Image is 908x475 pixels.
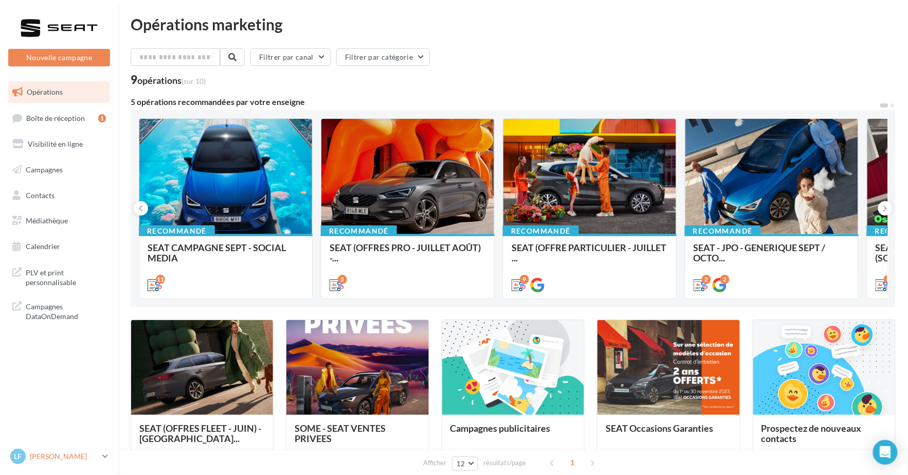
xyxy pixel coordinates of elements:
button: Nouvelle campagne [8,49,110,66]
span: Prospectez de nouveaux contacts [761,423,862,444]
span: 12 [457,460,465,468]
div: 2 [702,275,711,284]
span: Boîte de réception [26,113,85,122]
div: Recommandé [321,225,397,237]
span: résultats/page [484,458,526,468]
a: Contacts [6,185,112,206]
span: SEAT CAMPAGNE SEPT - SOCIAL MEDIA [148,242,286,263]
button: Filtrer par canal [250,48,331,66]
a: Campagnes [6,159,112,181]
span: Afficher [423,458,446,468]
a: PLV et print personnalisable [6,261,112,292]
span: SEAT (OFFRES FLEET - JUIN) - [GEOGRAPHIC_DATA]... [139,423,261,444]
a: Boîte de réception1 [6,107,112,129]
span: SEAT (OFFRE PARTICULIER - JUILLET ... [512,242,666,263]
a: Calendrier [6,236,112,257]
div: Recommandé [503,225,579,237]
p: [PERSON_NAME] [30,451,98,462]
span: Contacts [26,190,55,199]
a: Campagnes DataOnDemand [6,295,112,326]
button: Filtrer par catégorie [336,48,430,66]
span: 1 [565,454,581,471]
span: Visibilité en ligne [28,139,83,148]
span: Opérations [27,87,63,96]
div: Opérations marketing [131,16,896,32]
button: 12 [452,456,478,471]
div: 5 opérations recommandées par votre enseigne [131,98,879,106]
span: SEAT - JPO - GENERIQUE SEPT / OCTO... [694,242,826,263]
span: SOME - SEAT VENTES PRIVEES [295,423,386,444]
div: 9 [131,74,206,85]
span: Campagnes publicitaires [450,423,551,434]
div: Open Intercom Messenger [873,440,898,465]
span: SEAT (OFFRES PRO - JUILLET AOÛT) -... [330,242,481,263]
span: Campagnes DataOnDemand [26,300,106,322]
div: Recommandé [139,225,215,237]
span: PLV et print personnalisable [26,266,106,288]
div: 9 [520,275,529,284]
span: (sur 10) [181,77,206,85]
span: Médiathèque [26,216,68,225]
div: 1 [98,114,106,122]
div: 11 [156,275,165,284]
span: Campagnes [26,165,63,174]
a: Opérations [6,81,112,103]
a: LF [PERSON_NAME] [8,447,110,466]
div: Recommandé [685,225,761,237]
div: 2 [720,275,730,284]
span: Calendrier [26,242,60,251]
a: Visibilité en ligne [6,133,112,155]
a: Médiathèque [6,210,112,232]
div: opérations [137,76,206,85]
span: SEAT Occasions Garanties [606,423,713,434]
span: LF [14,451,22,462]
div: 6 [884,275,893,284]
div: 5 [338,275,347,284]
